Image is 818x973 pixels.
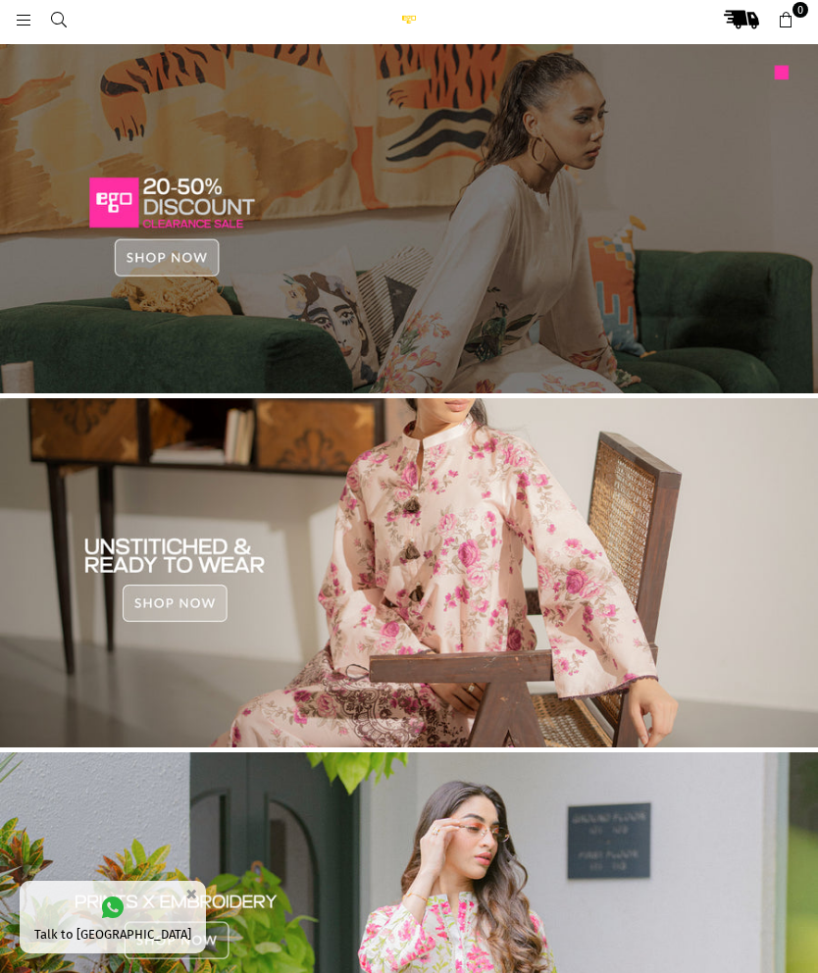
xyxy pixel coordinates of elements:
[179,878,203,910] button: ×
[389,15,429,24] img: Ego
[41,12,77,26] a: Search
[20,881,206,953] a: Talk to [GEOGRAPHIC_DATA]
[792,2,808,18] span: 0
[6,12,41,26] a: Menu
[768,2,803,37] a: 0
